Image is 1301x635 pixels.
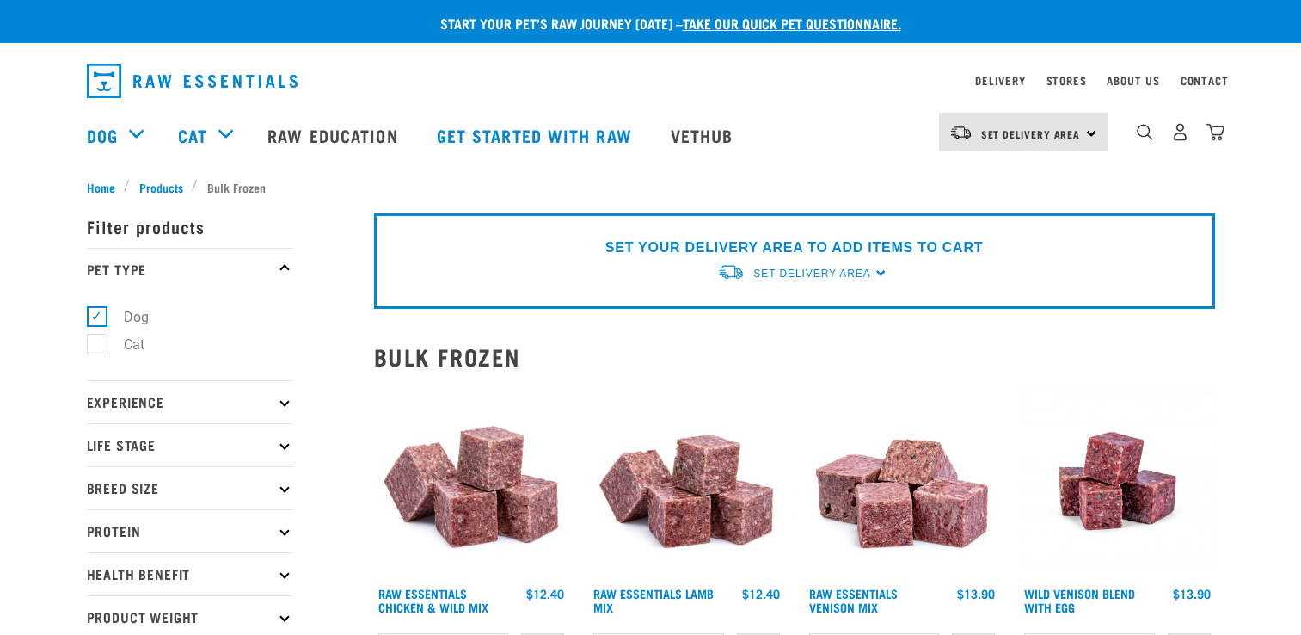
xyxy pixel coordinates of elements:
[178,122,207,148] a: Cat
[378,590,488,610] a: Raw Essentials Chicken & Wild Mix
[87,423,293,466] p: Life Stage
[589,384,784,579] img: ?1041 RE Lamb Mix 01
[96,334,151,355] label: Cat
[374,384,569,579] img: Pile Of Cubed Chicken Wild Meat Mix
[87,205,293,248] p: Filter products
[805,384,1000,579] img: 1113 RE Venison Mix 01
[87,380,293,423] p: Experience
[1181,77,1229,83] a: Contact
[250,101,419,170] a: Raw Education
[96,306,156,328] label: Dog
[809,590,898,610] a: Raw Essentials Venison Mix
[683,19,901,27] a: take our quick pet questionnaire.
[753,268,870,280] span: Set Delivery Area
[949,125,973,140] img: van-moving.png
[1171,123,1189,141] img: user.png
[73,57,1229,105] nav: dropdown navigation
[1107,77,1159,83] a: About Us
[1046,77,1087,83] a: Stores
[139,178,183,196] span: Products
[1024,590,1135,610] a: Wild Venison Blend with Egg
[87,178,115,196] span: Home
[593,590,714,610] a: Raw Essentials Lamb Mix
[654,101,755,170] a: Vethub
[87,248,293,291] p: Pet Type
[87,122,118,148] a: Dog
[957,587,995,601] div: $13.90
[87,178,1215,196] nav: breadcrumbs
[87,552,293,595] p: Health Benefit
[742,587,780,601] div: $12.40
[87,178,125,196] a: Home
[87,466,293,509] p: Breed Size
[374,343,1215,370] h2: Bulk Frozen
[1020,384,1215,579] img: Venison Egg 1616
[975,77,1025,83] a: Delivery
[981,131,1081,137] span: Set Delivery Area
[526,587,564,601] div: $12.40
[87,64,298,98] img: Raw Essentials Logo
[87,509,293,552] p: Protein
[130,178,192,196] a: Products
[717,263,745,281] img: van-moving.png
[420,101,654,170] a: Get started with Raw
[1137,124,1153,140] img: home-icon-1@2x.png
[605,237,983,258] p: SET YOUR DELIVERY AREA TO ADD ITEMS TO CART
[1206,123,1224,141] img: home-icon@2x.png
[1173,587,1211,601] div: $13.90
